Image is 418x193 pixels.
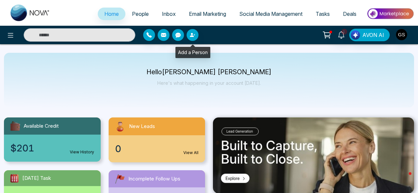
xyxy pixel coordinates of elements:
[114,173,126,185] img: followUps.svg
[341,29,347,35] span: 1
[162,11,176,17] span: Inbox
[182,8,233,20] a: Email Marketing
[396,171,411,186] iframe: Intercom live chat
[362,31,384,39] span: AVON AI
[11,5,50,21] img: Nova CRM Logo
[11,141,34,155] span: $201
[9,120,21,132] img: availableCredit.svg
[146,69,272,75] p: Hello [PERSON_NAME] [PERSON_NAME]
[104,11,119,17] span: Home
[22,175,51,182] span: [DATE] Task
[343,11,356,17] span: Deals
[132,11,149,17] span: People
[125,8,155,20] a: People
[239,11,302,17] span: Social Media Management
[183,150,198,156] a: View All
[155,8,182,20] a: Inbox
[333,29,349,40] a: 1
[24,122,59,130] span: Available Credit
[98,8,125,20] a: Home
[129,123,155,130] span: New Leads
[349,29,390,41] button: AVON AI
[351,30,360,40] img: Lead Flow
[115,142,121,156] span: 0
[309,8,336,20] a: Tasks
[9,173,20,183] img: todayTask.svg
[366,6,414,21] img: Market-place.gif
[146,80,272,86] p: Here's what happening in your account [DATE].
[189,11,226,17] span: Email Marketing
[336,8,363,20] a: Deals
[396,29,407,40] img: User Avatar
[128,175,180,183] span: Incomplete Follow Ups
[316,11,330,17] span: Tasks
[175,47,210,58] div: Add a Person
[114,120,126,133] img: newLeads.svg
[105,117,209,162] a: New Leads0View All
[70,149,94,155] a: View History
[233,8,309,20] a: Social Media Management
